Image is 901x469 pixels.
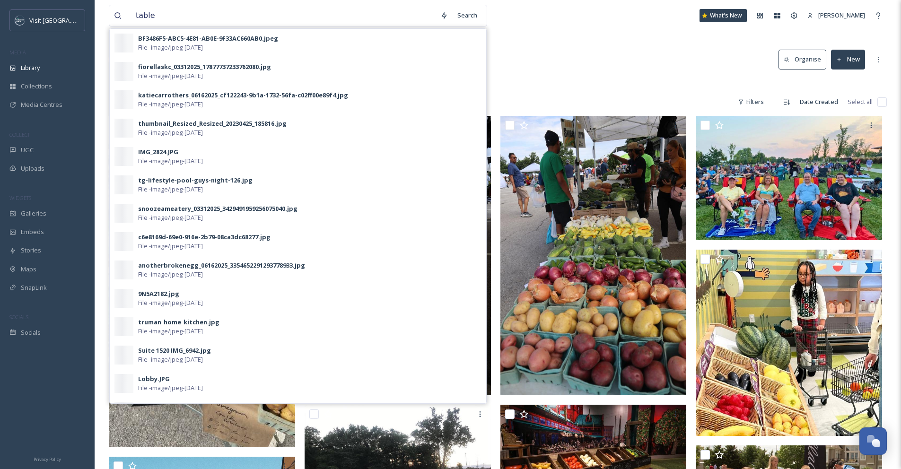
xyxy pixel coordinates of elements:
img: Christopher_Jackson_jackstacks.eats_Influencer Trip 2025_75.jpg [500,116,687,395]
div: c6e8169d-69e0-916e-2b79-08ca3dc68277.jpg [138,233,271,242]
span: COLLECT [9,131,30,138]
span: Galleries [21,209,46,218]
div: Lobby.JPG [138,374,170,383]
span: Stories [21,246,41,255]
div: snoozeameatery_03312025_3429491959256075040.jpg [138,204,297,213]
span: File - image/jpeg - [DATE] [138,128,203,137]
span: File - image/jpeg - [DATE] [138,71,203,80]
span: File - image/jpeg - [DATE] [138,185,203,194]
span: SnapLink [21,283,47,292]
span: Privacy Policy [34,456,61,462]
span: WIDGETS [9,194,31,201]
div: Suite 1520 IMG_6942.jpg [138,346,211,355]
div: [PERSON_NAME] and Busters_8_23.jpg [138,403,254,412]
div: BF3486F5-ABC5-4E81-AB0E-9F33AC660AB0.jpeg [138,34,278,43]
div: tg-lifestyle-pool-guys-night-126.jpg [138,176,253,185]
img: c0c87ad5-3890-be6a-3dc4-d57c7d69b002.jpg [696,250,882,436]
img: c3es6xdrejuflcaqpovn.png [15,16,25,25]
span: File - image/jpeg - [DATE] [138,43,203,52]
span: Collections [21,82,52,91]
span: Media Centres [21,100,62,109]
span: File - image/jpeg - [DATE] [138,327,203,336]
span: Maps [21,265,36,274]
span: File - image/jpeg - [DATE] [138,383,203,392]
span: Select all [848,97,873,106]
a: [PERSON_NAME] [803,6,870,25]
span: Visit [GEOGRAPHIC_DATA] [29,16,103,25]
div: Date Created [795,93,843,111]
span: 170 file s [109,97,131,106]
div: Filters [733,93,769,111]
span: Socials [21,328,41,337]
span: File - image/jpeg - [DATE] [138,156,203,165]
span: File - image/jpeg - [DATE] [138,213,203,222]
div: 9N5A2182.jpg [138,289,179,298]
span: File - image/jpeg - [DATE] [138,242,203,251]
div: truman_home_kitchen.jpg [138,318,219,327]
button: New [831,50,865,69]
span: Embeds [21,227,44,236]
div: katiecarrothers_06162025_cf122243-9b1a-1732-56fa-c02ff00e89f4.jpg [138,91,348,100]
span: File - image/jpeg - [DATE] [138,355,203,364]
span: Library [21,63,40,72]
div: anotherbrokenegg_06162025_3354652291293778933.jpg [138,261,305,270]
span: SOCIALS [9,313,28,321]
span: File - image/jpeg - [DATE] [138,270,203,279]
span: MEDIA [9,49,26,56]
div: IMG_2824.JPG [138,148,178,156]
a: What's New [700,9,747,22]
div: thumbnail_Resized_Resized_20230425_185816.jpg [138,119,287,128]
span: UGC [21,146,34,155]
button: Organise [779,50,826,69]
span: Uploads [21,164,44,173]
img: thumbnail [109,116,295,447]
span: File - image/jpeg - [DATE] [138,100,203,109]
button: Open Chat [859,427,887,455]
div: fiorellaskc_03312025_17877737233762080.jpg [138,62,271,71]
div: Search [453,6,482,25]
span: [PERSON_NAME] [818,11,865,19]
input: Search your library [131,5,436,26]
img: 28d76039-e14a-0a3a-3b50-c1095c9ddbff.jpg [696,116,882,240]
span: File - image/jpeg - [DATE] [138,298,203,307]
a: Privacy Policy [34,453,61,464]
